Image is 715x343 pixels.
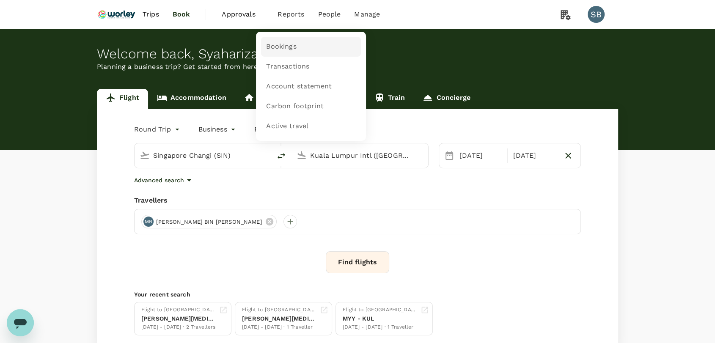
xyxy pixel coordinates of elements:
[97,5,136,24] img: Ranhill Worley Sdn Bhd
[153,149,253,162] input: Depart from
[134,176,184,184] p: Advanced search
[242,323,316,332] div: [DATE] - [DATE] · 1 Traveller
[141,306,216,314] div: Flight to [GEOGRAPHIC_DATA]
[242,306,316,314] div: Flight to [GEOGRAPHIC_DATA]
[343,323,417,332] div: [DATE] - [DATE] · 1 Traveller
[198,123,237,136] div: Business
[134,195,581,206] div: Travellers
[148,89,235,109] a: Accommodation
[265,154,267,156] button: Open
[97,62,618,72] p: Planning a business trip? Get started from here.
[261,37,361,57] a: Bookings
[261,57,361,77] a: Transactions
[422,154,424,156] button: Open
[266,121,308,131] span: Active travel
[343,306,417,314] div: Flight to [GEOGRAPHIC_DATA]
[261,116,361,136] a: Active travel
[242,314,316,323] div: [PERSON_NAME][MEDICAL_DATA]
[266,42,296,52] span: Bookings
[456,147,506,164] div: [DATE]
[261,77,361,96] a: Account statement
[310,149,410,162] input: Going to
[134,290,581,299] p: Your recent search
[97,46,618,62] div: Welcome back , Syaharizan .
[134,123,181,136] div: Round Trip
[254,124,352,134] button: Frequent flyer programme
[588,6,605,23] div: SB
[326,251,389,273] button: Find flights
[278,9,304,19] span: Reports
[141,323,216,332] div: [DATE] - [DATE] · 2 Travellers
[271,146,291,166] button: delete
[509,147,559,164] div: [DATE]
[134,175,194,185] button: Advanced search
[141,314,216,323] div: [PERSON_NAME][MEDICAL_DATA]
[143,217,154,227] div: MB
[354,9,380,19] span: Manage
[173,9,190,19] span: Book
[143,9,159,19] span: Trips
[318,9,341,19] span: People
[254,124,342,134] p: Frequent flyer programme
[141,215,277,228] div: MB[PERSON_NAME] BIN [PERSON_NAME]
[266,102,323,111] span: Carbon footprint
[7,309,34,336] iframe: Button to launch messaging window
[235,89,300,109] a: Long stay
[366,89,414,109] a: Train
[261,96,361,116] a: Carbon footprint
[414,89,479,109] a: Concierge
[266,62,309,71] span: Transactions
[222,9,264,19] span: Approvals
[266,82,332,91] span: Account statement
[97,89,148,109] a: Flight
[151,218,267,226] span: [PERSON_NAME] BIN [PERSON_NAME]
[343,314,417,323] div: MYY - KUL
